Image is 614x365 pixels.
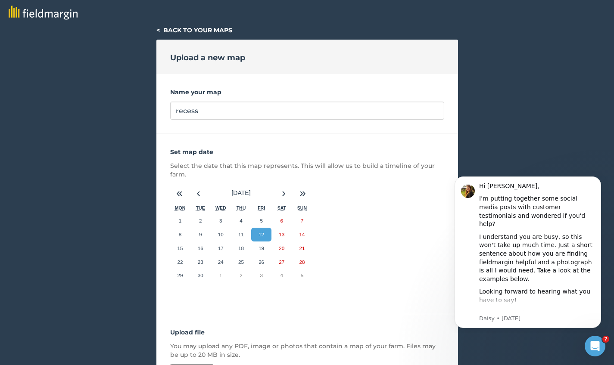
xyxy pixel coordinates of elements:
button: ‹ [189,184,208,203]
button: 5 October 2025 [292,269,312,282]
p: Select the date that this map represents. This will allow us to build a timeline of your farm. [170,161,444,179]
abbr: 2 September 2025 [199,218,202,223]
span: 7 [602,336,609,343]
abbr: 29 September 2025 [178,272,183,278]
abbr: 1 September 2025 [179,218,181,223]
abbr: 28 September 2025 [299,259,305,265]
abbr: 16 September 2025 [198,245,203,251]
abbr: 7 September 2025 [301,218,303,223]
strong: Set map date [170,148,213,156]
abbr: 9 September 2025 [199,232,202,237]
button: 16 September 2025 [190,241,211,255]
abbr: Thursday [237,205,246,210]
button: 10 September 2025 [211,228,231,241]
abbr: 20 September 2025 [279,245,284,251]
button: 23 September 2025 [190,255,211,269]
a: < Back to your maps [156,26,232,34]
label: Name your map [170,88,444,96]
abbr: 17 September 2025 [218,245,224,251]
abbr: 15 September 2025 [178,245,183,251]
button: « [170,184,189,203]
abbr: 12 September 2025 [259,232,264,237]
button: 22 September 2025 [170,255,190,269]
h2: Upload a new map [170,52,245,64]
button: 2 October 2025 [231,269,251,282]
button: 25 September 2025 [231,255,251,269]
button: 24 September 2025 [211,255,231,269]
button: 19 September 2025 [251,241,271,255]
button: 3 September 2025 [211,214,231,228]
abbr: 19 September 2025 [259,245,264,251]
abbr: 4 September 2025 [240,218,242,223]
abbr: Friday [258,205,265,210]
abbr: 6 September 2025 [281,218,283,223]
iframe: Intercom notifications message [442,169,614,333]
button: 18 September 2025 [231,241,251,255]
abbr: 22 September 2025 [178,259,183,265]
abbr: 2 October 2025 [240,272,242,278]
button: 11 September 2025 [231,228,251,241]
button: 2 September 2025 [190,214,211,228]
abbr: Saturday [277,205,286,210]
button: 28 September 2025 [292,255,312,269]
abbr: Monday [175,205,186,210]
button: › [274,184,293,203]
abbr: 1 October 2025 [219,272,222,278]
span: [DATE] [231,189,250,196]
button: 14 September 2025 [292,228,312,241]
abbr: 3 October 2025 [260,272,262,278]
abbr: 13 September 2025 [279,232,284,237]
img: fieldmargin logo [9,6,78,20]
input: Enter name [170,102,444,120]
abbr: Sunday [297,205,307,210]
abbr: 4 October 2025 [281,272,283,278]
button: 26 September 2025 [251,255,271,269]
button: 27 September 2025 [271,255,292,269]
button: 8 September 2025 [170,228,190,241]
abbr: 5 September 2025 [260,218,262,223]
button: 17 September 2025 [211,241,231,255]
button: 29 September 2025 [170,269,190,282]
iframe: Intercom live chat [585,336,605,356]
abbr: 8 September 2025 [179,232,181,237]
abbr: 21 September 2025 [299,245,305,251]
button: » [293,184,312,203]
abbr: 27 September 2025 [279,259,284,265]
abbr: 24 September 2025 [218,259,224,265]
button: 4 October 2025 [271,269,292,282]
abbr: 26 September 2025 [259,259,264,265]
abbr: 18 September 2025 [238,245,244,251]
button: 9 September 2025 [190,228,211,241]
button: 13 September 2025 [271,228,292,241]
button: 12 September 2025 [251,228,271,241]
abbr: Wednesday [215,205,226,210]
button: 1 September 2025 [170,214,190,228]
button: 3 October 2025 [251,269,271,282]
button: 7 September 2025 [292,214,312,228]
abbr: 5 October 2025 [301,272,303,278]
button: [DATE] [208,184,274,203]
button: 21 September 2025 [292,241,312,255]
button: 6 September 2025 [271,214,292,228]
p: You may upload any PDF, image or photos that contain a map of your farm. Files may be up to 20 MB... [170,342,444,359]
abbr: 25 September 2025 [238,259,244,265]
strong: Upload file [170,328,205,336]
button: 1 October 2025 [211,269,231,282]
button: 30 September 2025 [190,269,211,282]
abbr: 14 September 2025 [299,232,305,237]
abbr: Tuesday [196,205,205,210]
button: 15 September 2025 [170,241,190,255]
button: 4 September 2025 [231,214,251,228]
abbr: 11 September 2025 [238,232,244,237]
button: 20 September 2025 [271,241,292,255]
abbr: 3 September 2025 [219,218,222,223]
